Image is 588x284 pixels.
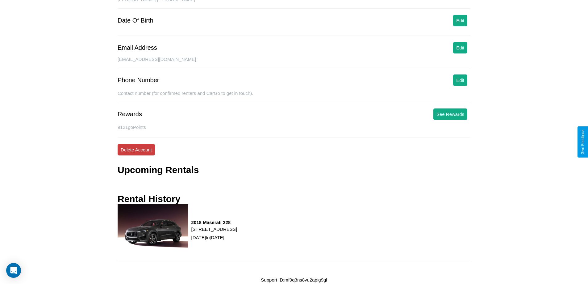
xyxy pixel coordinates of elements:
div: Rewards [118,111,142,118]
h3: Rental History [118,194,180,204]
div: Give Feedback [581,129,585,155]
p: Support ID: mf9q3ns8vu2apig9gl [261,276,327,284]
p: [STREET_ADDRESS] [191,225,237,233]
div: [EMAIL_ADDRESS][DOMAIN_NAME] [118,57,470,68]
div: Open Intercom Messenger [6,263,21,278]
div: Date Of Birth [118,17,153,24]
div: Email Address [118,44,157,51]
img: rental [118,204,188,257]
h3: Upcoming Rentals [118,165,199,175]
button: Edit [453,74,467,86]
button: Delete Account [118,144,155,155]
div: Contact number (for confirmed renters and CarGo to get in touch). [118,91,470,102]
button: See Rewards [433,108,467,120]
button: Edit [453,15,467,26]
button: Edit [453,42,467,53]
div: Phone Number [118,77,159,84]
p: [DATE] to [DATE] [191,233,237,242]
p: 9121 goPoints [118,123,470,131]
h3: 2018 Maserati 228 [191,220,237,225]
